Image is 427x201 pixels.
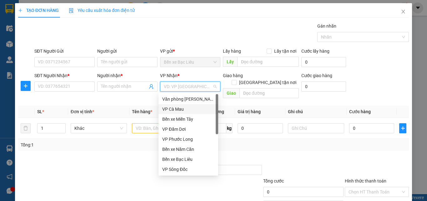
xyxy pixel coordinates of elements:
[345,178,386,183] label: Hình thức thanh toán
[158,104,218,114] div: VP Cà Mau
[394,3,412,21] button: Close
[226,123,233,133] span: kg
[21,83,30,88] span: plus
[223,88,239,98] span: Giao
[34,48,95,55] div: SĐT Người Gửi
[164,57,217,67] span: Bến xe Bạc Liêu
[158,144,218,154] div: Bến xe Năm Căn
[263,178,284,183] span: Tổng cước
[162,146,214,153] div: Bến xe Năm Căn
[317,24,336,29] label: Gán nhãn
[239,88,299,98] input: Dọc đường
[237,79,299,86] span: [GEOGRAPHIC_DATA] tận nơi
[71,109,94,114] span: Đơn vị tính
[223,57,237,67] span: Lấy
[69,8,135,13] span: Yêu cầu xuất hóa đơn điện tử
[160,73,178,78] span: VP Nhận
[301,73,332,78] label: Cước giao hàng
[349,109,371,114] span: Cước hàng
[34,72,95,79] div: SĐT Người Nhận
[21,141,165,148] div: Tổng: 1
[3,22,119,29] li: 02839.63.63.63
[162,166,214,173] div: VP Sông Đốc
[3,39,86,50] b: GỬI : Bến xe Bạc Liêu
[162,156,214,163] div: Bến xe Bạc Liêu
[223,73,243,78] span: Giao hàng
[301,57,346,67] input: Cước lấy hàng
[158,124,218,134] div: VP Đầm Dơi
[149,84,154,89] span: user-add
[158,134,218,144] div: VP Phước Long
[36,15,41,20] span: environment
[36,23,41,28] span: phone
[399,126,406,131] span: plus
[158,114,218,124] div: Bến xe Miền Tây
[399,123,406,133] button: plus
[37,109,42,114] span: SL
[97,72,158,79] div: Người nhận
[162,116,214,123] div: Bến xe Miền Tây
[132,123,188,133] input: VD: Bàn, Ghế
[401,9,406,14] span: close
[158,164,218,174] div: VP Sông Đốc
[97,48,158,55] div: Người gửi
[158,94,218,104] div: Văn phòng Hồ Chí Minh
[237,57,299,67] input: Dọc đường
[18,8,23,13] span: plus
[288,123,344,133] input: Ghi Chú
[36,4,88,12] b: [PERSON_NAME]
[238,109,261,114] span: Giá trị hàng
[21,81,31,91] button: plus
[272,48,299,55] span: Lấy tận nơi
[301,49,329,54] label: Cước lấy hàng
[285,106,347,118] th: Ghi chú
[18,8,59,13] span: TẠO ĐƠN HÀNG
[301,82,346,92] input: Cước giao hàng
[162,136,214,143] div: VP Phước Long
[223,49,241,54] span: Lấy hàng
[74,124,123,133] span: Khác
[132,109,152,114] span: Tên hàng
[69,8,74,13] img: icon
[162,96,214,103] div: Văn phòng [PERSON_NAME]
[162,106,214,113] div: VP Cà Mau
[3,14,119,22] li: 85 [PERSON_NAME]
[238,123,283,133] input: 0
[160,48,220,55] div: VP gửi
[158,154,218,164] div: Bến xe Bạc Liêu
[162,126,214,133] div: VP Đầm Dơi
[21,123,31,133] button: delete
